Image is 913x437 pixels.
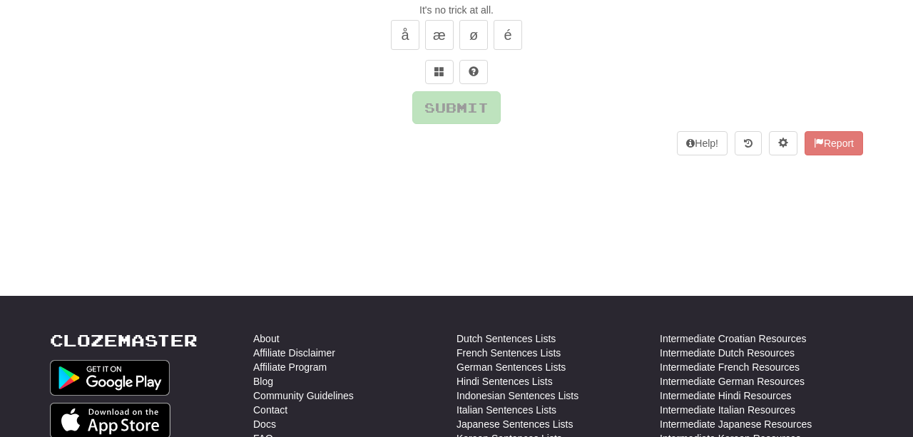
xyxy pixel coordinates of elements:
[660,360,800,374] a: Intermediate French Resources
[253,403,287,417] a: Contact
[660,331,806,346] a: Intermediate Croatian Resources
[456,331,556,346] a: Dutch Sentences Lists
[391,20,419,50] button: å
[425,60,454,84] button: Switch sentence to multiple choice alt+p
[253,360,327,374] a: Affiliate Program
[456,417,573,431] a: Japanese Sentences Lists
[425,20,454,50] button: æ
[456,374,553,389] a: Hindi Sentences Lists
[253,374,273,389] a: Blog
[253,417,276,431] a: Docs
[494,20,522,50] button: é
[805,131,863,155] button: Report
[456,346,561,360] a: French Sentences Lists
[50,331,198,349] a: Clozemaster
[459,20,488,50] button: ø
[660,403,795,417] a: Intermediate Italian Resources
[459,60,488,84] button: Single letter hint - you only get 1 per sentence and score half the points! alt+h
[456,360,566,374] a: German Sentences Lists
[253,346,335,360] a: Affiliate Disclaimer
[456,389,578,403] a: Indonesian Sentences Lists
[253,331,280,346] a: About
[50,360,170,396] img: Get it on Google Play
[660,417,812,431] a: Intermediate Japanese Resources
[677,131,728,155] button: Help!
[412,91,501,124] button: Submit
[660,389,791,403] a: Intermediate Hindi Resources
[456,403,556,417] a: Italian Sentences Lists
[660,346,795,360] a: Intermediate Dutch Resources
[50,3,863,17] div: It's no trick at all.
[735,131,762,155] button: Round history (alt+y)
[253,389,354,403] a: Community Guidelines
[660,374,805,389] a: Intermediate German Resources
